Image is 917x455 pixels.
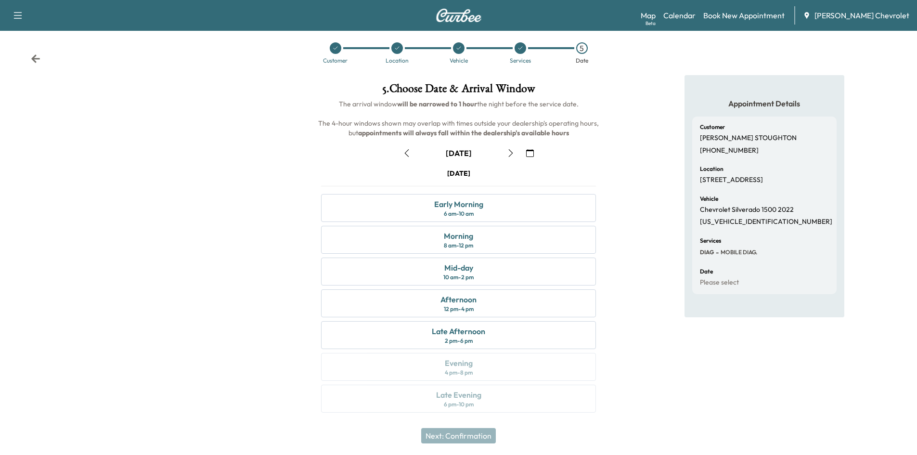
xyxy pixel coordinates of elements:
[440,294,477,305] div: Afternoon
[444,230,473,242] div: Morning
[576,42,588,54] div: 5
[444,262,473,273] div: Mid-day
[443,273,474,281] div: 10 am - 2 pm
[700,238,721,244] h6: Services
[692,98,837,109] h5: Appointment Details
[700,269,713,274] h6: Date
[434,198,483,210] div: Early Morning
[446,148,472,158] div: [DATE]
[447,169,470,178] div: [DATE]
[318,100,600,137] span: The arrival window the night before the service date. The 4-hour windows shown may overlap with t...
[444,210,474,218] div: 6 am - 10 am
[386,58,409,64] div: Location
[700,206,794,214] p: Chevrolet Silverado 1500 2022
[444,242,473,249] div: 8 am - 12 pm
[646,20,656,27] div: Beta
[397,100,477,108] b: will be narrowed to 1 hour
[700,166,723,172] h6: Location
[576,58,588,64] div: Date
[714,247,719,257] span: -
[700,146,759,155] p: [PHONE_NUMBER]
[323,58,348,64] div: Customer
[663,10,696,21] a: Calendar
[703,10,785,21] a: Book New Appointment
[444,305,474,313] div: 12 pm - 4 pm
[700,124,725,130] h6: Customer
[31,54,40,64] div: Back
[700,218,832,226] p: [US_VEHICLE_IDENTIFICATION_NUMBER]
[814,10,909,21] span: [PERSON_NAME] Chevrolet
[358,129,569,137] b: appointments will always fall within the dealership's available hours
[510,58,531,64] div: Services
[641,10,656,21] a: MapBeta
[445,337,473,345] div: 2 pm - 6 pm
[313,83,604,99] h1: 5 . Choose Date & Arrival Window
[436,9,482,22] img: Curbee Logo
[700,248,714,256] span: DIAG
[450,58,468,64] div: Vehicle
[700,134,797,143] p: [PERSON_NAME] STOUGHTON
[700,196,718,202] h6: Vehicle
[719,248,757,256] span: MOBILE DIAG.
[700,278,739,287] p: Please select
[432,325,485,337] div: Late Afternoon
[700,176,763,184] p: [STREET_ADDRESS]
